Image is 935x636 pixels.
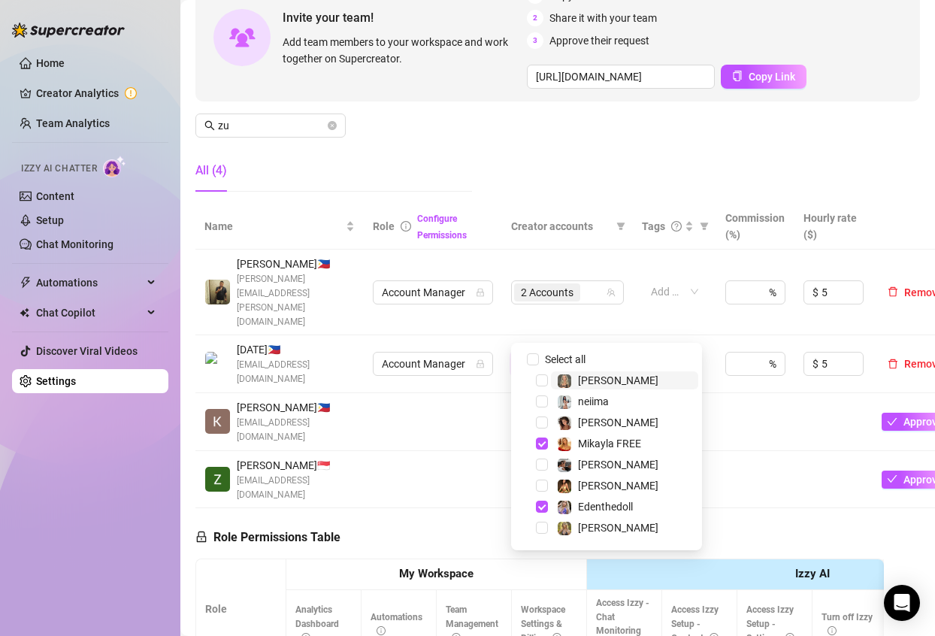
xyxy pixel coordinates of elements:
span: Select tree node [536,522,548,534]
th: Hourly rate ($) [794,204,873,250]
span: Select tree node [536,395,548,407]
th: Commission (%) [716,204,794,250]
h5: Role Permissions Table [195,528,340,547]
span: [PERSON_NAME] [578,459,658,471]
span: 2 Accounts [514,283,580,301]
img: Chat Copilot [20,307,29,318]
span: Account Manager [382,353,484,375]
span: Select all [539,351,592,368]
span: [PERSON_NAME][EMAIL_ADDRESS][PERSON_NAME][DOMAIN_NAME] [237,272,355,329]
span: info-circle [401,221,411,232]
span: Select tree node [536,438,548,450]
span: delete [888,286,898,297]
span: Role [373,220,395,232]
img: Logan Blake [558,459,571,472]
span: Tags [642,218,665,235]
img: Chloe [558,416,571,430]
span: [PERSON_NAME] [578,374,658,386]
div: Open Intercom Messenger [884,585,920,621]
img: Jess [558,522,571,535]
img: AI Chatter [103,156,126,177]
a: Team Analytics [36,117,110,129]
span: info-circle [377,626,386,635]
strong: Izzy AI [795,567,830,580]
span: Copy Link [749,71,795,83]
a: Settings [36,375,76,387]
span: lock [476,359,485,368]
span: Account Manager [382,281,484,304]
span: Mikayla FREE [578,438,641,450]
a: Setup [36,214,64,226]
input: Search members [218,117,325,134]
span: Automations [36,271,143,295]
img: Elsa [558,374,571,388]
span: check [887,474,897,484]
span: team [607,288,616,297]
span: Edenthedoll [578,501,633,513]
a: Discover Viral Videos [36,345,138,357]
img: Edenthedoll [558,501,571,514]
span: lock [476,288,485,297]
span: lock [195,531,207,543]
a: Chat Monitoring [36,238,113,250]
span: Share it with your team [549,10,657,26]
span: Approve their request [549,32,649,49]
span: [PERSON_NAME] [578,416,658,429]
a: Configure Permissions [417,214,467,241]
span: [EMAIL_ADDRESS][DOMAIN_NAME] [237,358,355,386]
a: Home [36,57,65,69]
span: Creator accounts [511,218,610,235]
span: filter [697,215,712,238]
span: Select tree node [536,501,548,513]
span: Chat Copilot [36,301,143,325]
span: Add team members to your workspace and work together on Supercreator. [283,34,521,67]
strong: My Workspace [399,567,474,580]
span: thunderbolt [20,277,32,289]
span: [PERSON_NAME] 🇸🇬 [237,457,355,474]
span: filter [700,222,709,231]
span: 2 [527,10,543,26]
span: info-circle [828,626,837,635]
span: Select tree node [536,374,548,386]
img: neiima [558,395,571,409]
span: Select tree node [536,416,548,429]
span: [EMAIL_ADDRESS][DOMAIN_NAME] [237,416,355,444]
span: delete [888,359,898,369]
img: Allen Valenzuela [205,280,230,304]
img: Sumner [558,480,571,493]
span: Izzy AI Chatter [21,162,97,176]
img: logo-BBDzfeDw.svg [12,23,125,38]
button: Copy Link [721,65,806,89]
button: close-circle [328,121,337,130]
div: All (4) [195,162,227,180]
span: Select tree node [536,480,548,492]
span: neiima [578,395,609,407]
span: 3 [527,32,543,49]
img: Zuleika Marie Madanguit [205,467,230,492]
span: Invite your team! [283,8,527,27]
span: search [204,120,215,131]
span: [PERSON_NAME] [578,522,658,534]
span: [PERSON_NAME] 🇵🇭 [237,256,355,272]
span: [PERSON_NAME] [578,480,658,492]
th: Name [195,204,364,250]
span: check [887,416,897,427]
a: Content [36,190,74,202]
span: question-circle [671,221,682,232]
span: filter [616,222,625,231]
span: [EMAIL_ADDRESS][DOMAIN_NAME] [237,474,355,502]
span: Name [204,218,343,235]
span: 2 Accounts [521,284,573,301]
span: Select tree node [536,459,548,471]
span: [PERSON_NAME] 🇵🇭 [237,399,355,416]
img: Kojiro Kazuma [205,409,230,434]
span: copy [732,71,743,81]
span: filter [613,215,628,238]
a: Creator Analytics exclamation-circle [36,81,156,105]
img: Zul [205,352,230,377]
img: Mikayla FREE [558,438,571,451]
span: [DATE] 🇵🇭 [237,341,355,358]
